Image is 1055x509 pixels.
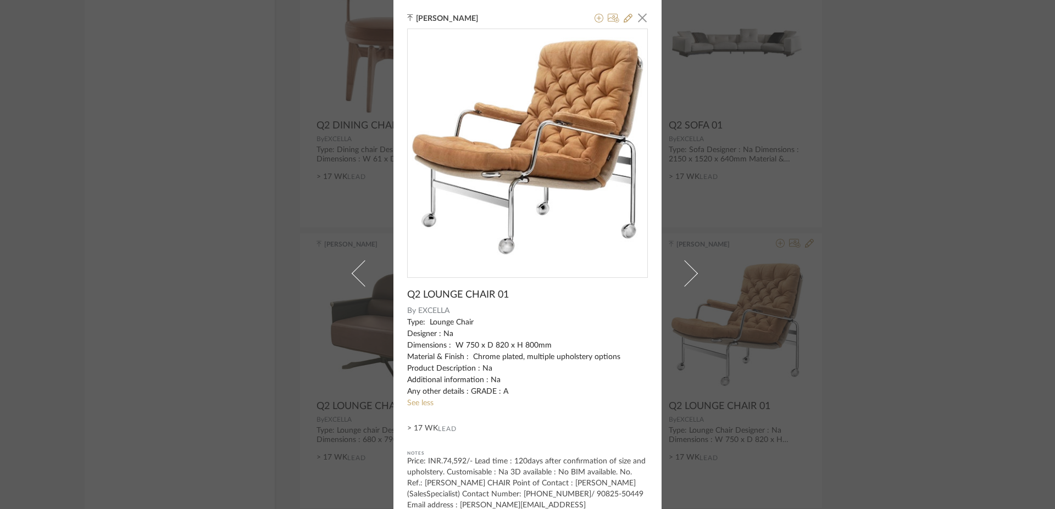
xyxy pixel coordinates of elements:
[416,14,495,24] span: [PERSON_NAME]
[631,7,653,29] button: Close
[407,317,648,398] div: Type: Lounge Chair Designer : Na Dimensions : W 750 x D 820 x H 800mm Material & Finish : Chrome ...
[407,305,416,317] span: By
[407,289,509,301] span: Q2 LOUNGE CHAIR 01
[418,305,648,317] span: EXCELLA
[408,33,647,264] img: 0655ec3b-00eb-4199-b6db-4e87a75a307e_436x436.jpg
[407,423,438,434] span: > 17 WK
[407,399,434,407] a: See less
[438,425,457,433] span: Lead
[408,29,647,269] div: 0
[407,448,648,459] div: Notes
